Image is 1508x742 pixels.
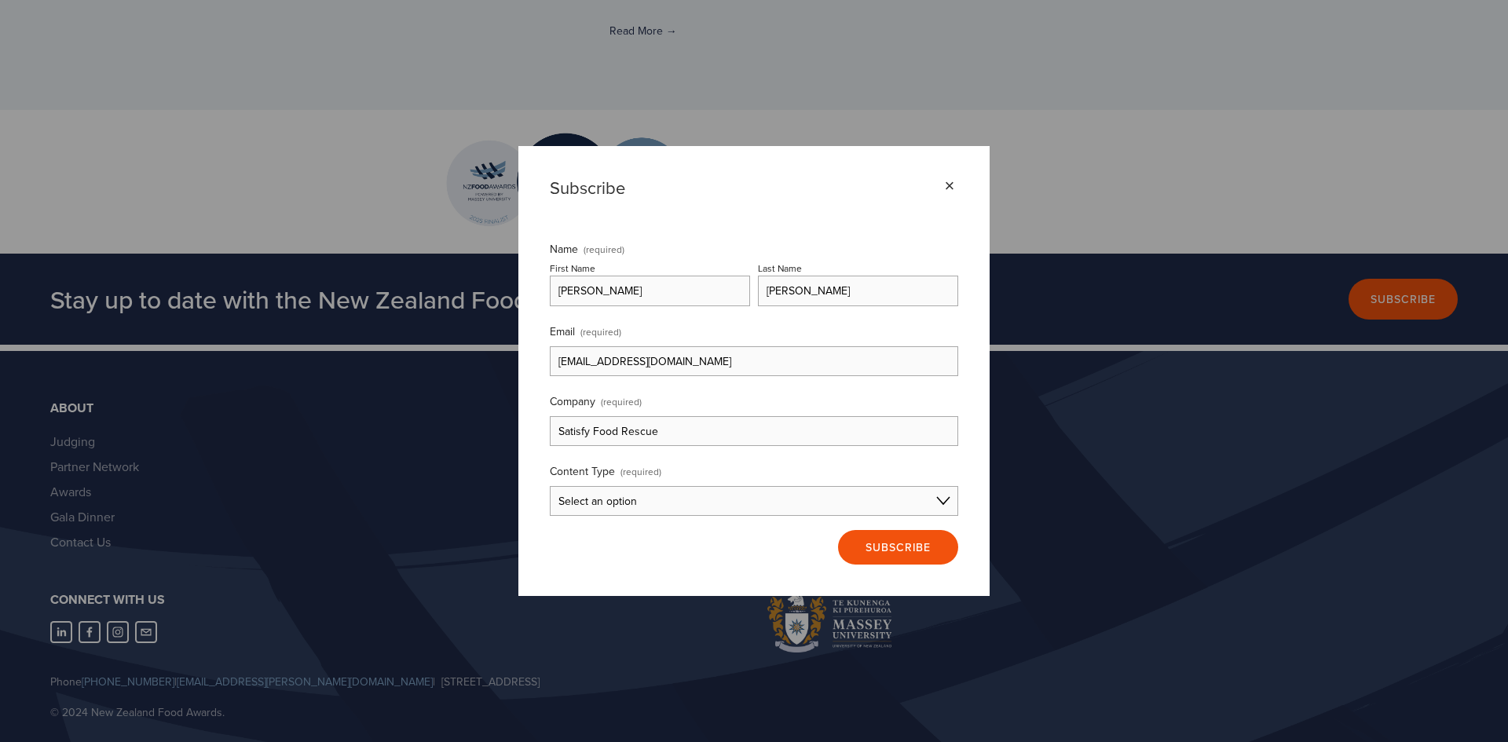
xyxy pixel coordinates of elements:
[550,177,941,198] div: Subscribe
[584,245,624,254] span: (required)
[550,463,615,479] span: Content Type
[838,530,958,565] button: SubscribeSubscribe
[550,241,578,257] span: Name
[550,323,575,339] span: Email
[866,539,931,555] span: Subscribe
[941,177,958,195] div: Close
[601,390,642,413] span: (required)
[580,320,621,343] span: (required)
[550,486,958,516] select: Content Type
[758,261,802,275] div: Last Name
[550,261,595,275] div: First Name
[550,393,595,409] span: Company
[620,460,661,483] span: (required)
